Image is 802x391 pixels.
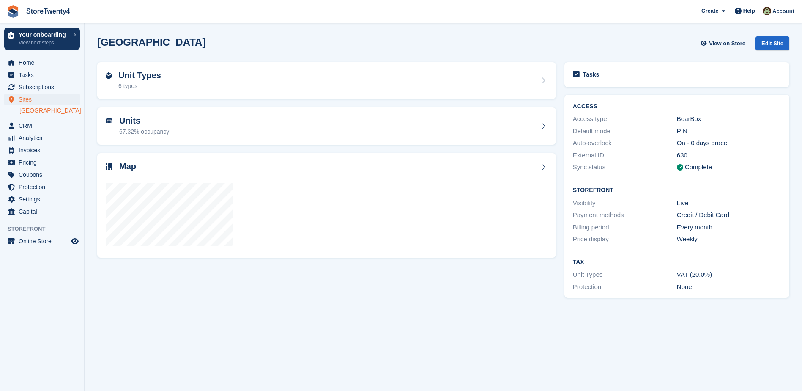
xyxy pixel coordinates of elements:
a: menu [4,235,80,247]
div: External ID [573,151,677,160]
span: Protection [19,181,69,193]
span: Account [772,7,794,16]
span: Home [19,57,69,69]
img: map-icn-33ee37083ee616e46c38cad1a60f524a97daa1e2b2c8c0bc3eb3415660979fc1.svg [106,163,112,170]
a: menu [4,69,80,81]
a: Edit Site [755,36,789,54]
div: VAT (20.0%) [677,270,781,280]
span: Pricing [19,157,69,168]
a: menu [4,94,80,105]
span: Subscriptions [19,81,69,93]
h2: Unit Types [118,71,161,80]
div: Live [677,198,781,208]
div: Payment methods [573,210,677,220]
a: Map [97,153,556,258]
div: Auto-overlock [573,138,677,148]
span: Storefront [8,225,84,233]
h2: Map [119,162,136,171]
div: Sync status [573,162,677,172]
img: stora-icon-8386f47178a22dfd0bd8f6a31ec36ba5ce8667c1dd55bd0f319d3a0aa187defe.svg [7,5,19,18]
p: Your onboarding [19,32,69,38]
a: Your onboarding View next steps [4,28,80,50]
div: Default mode [573,127,677,136]
span: View on Store [709,39,745,48]
span: Create [701,7,718,15]
a: StoreTwenty4 [23,4,74,18]
div: Unit Types [573,270,677,280]
span: Settings [19,193,69,205]
h2: ACCESS [573,103,781,110]
div: Credit / Debit Card [677,210,781,220]
a: menu [4,132,80,144]
div: None [677,282,781,292]
h2: [GEOGRAPHIC_DATA] [97,36,205,48]
span: Online Store [19,235,69,247]
h2: Tax [573,259,781,266]
img: unit-type-icn-2b2737a686de81e16bb02015468b77c625bbabd49415b5ef34ead5e3b44a266d.svg [106,72,112,79]
a: Unit Types 6 types [97,62,556,99]
div: Protection [573,282,677,292]
div: Weekly [677,234,781,244]
div: Complete [685,162,712,172]
a: menu [4,144,80,156]
span: Help [743,7,755,15]
img: Lee Hanlon [763,7,771,15]
a: menu [4,81,80,93]
div: PIN [677,127,781,136]
a: [GEOGRAPHIC_DATA] [19,107,80,115]
div: Every month [677,223,781,232]
span: Capital [19,206,69,218]
div: 630 [677,151,781,160]
img: unit-icn-7be61d7bf1b0ce9d3e12c5938cc71ed9869f7b940bace4675aadf7bd6d80202e.svg [106,118,112,124]
a: View on Store [699,36,749,50]
div: BearBox [677,114,781,124]
div: Access type [573,114,677,124]
div: 67.32% occupancy [119,127,169,136]
h2: Units [119,116,169,126]
span: Sites [19,94,69,105]
a: menu [4,157,80,168]
div: On - 0 days grace [677,138,781,148]
div: Visibility [573,198,677,208]
a: menu [4,120,80,132]
div: 6 types [118,82,161,91]
a: Units 67.32% occupancy [97,107,556,145]
span: Invoices [19,144,69,156]
div: Billing period [573,223,677,232]
a: menu [4,57,80,69]
a: menu [4,206,80,218]
a: Preview store [70,236,80,246]
a: menu [4,193,80,205]
a: menu [4,181,80,193]
span: Coupons [19,169,69,181]
h2: Storefront [573,187,781,194]
span: Tasks [19,69,69,81]
a: menu [4,169,80,181]
h2: Tasks [583,71,599,78]
span: Analytics [19,132,69,144]
p: View next steps [19,39,69,47]
div: Edit Site [755,36,789,50]
span: CRM [19,120,69,132]
div: Price display [573,234,677,244]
